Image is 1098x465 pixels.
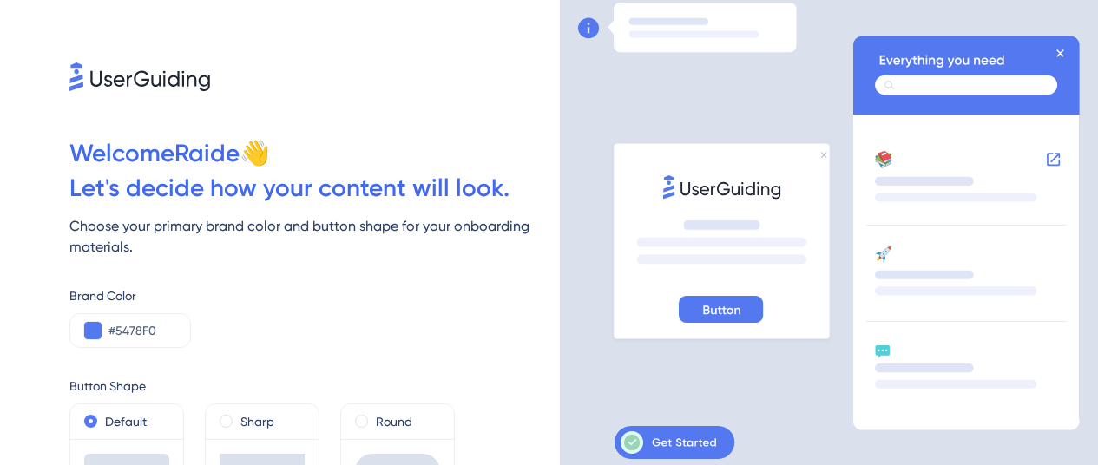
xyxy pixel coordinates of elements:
div: Welcome Raide 👋 [69,136,560,171]
div: Choose your primary brand color and button shape for your onboarding materials. [69,216,560,258]
label: Round [376,411,412,432]
label: Default [105,411,147,432]
div: Button Shape [69,376,560,396]
label: Sharp [240,411,274,432]
div: Brand Color [69,285,560,306]
div: Let ' s decide how your content will look. [69,171,560,206]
